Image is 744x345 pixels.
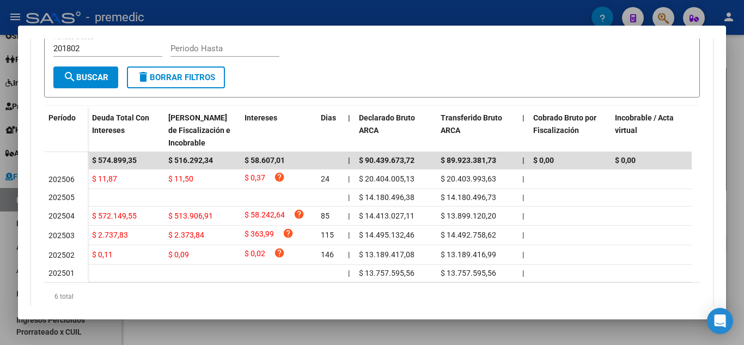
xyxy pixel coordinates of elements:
span: $ 11,50 [168,174,193,183]
span: $ 14.180.496,73 [441,193,496,202]
span: Borrar Filtros [137,72,215,82]
span: Cobrado Bruto por Fiscalización [533,113,596,135]
span: | [522,250,524,259]
datatable-header-cell: Transferido Bruto ARCA [436,106,518,154]
span: Intereses [245,113,277,122]
span: Período [48,113,76,122]
span: $ 0,02 [245,247,265,262]
mat-icon: search [63,70,76,83]
span: 202502 [48,251,75,259]
datatable-header-cell: Dias [316,106,344,154]
i: help [274,247,285,258]
span: | [522,211,524,220]
div: Open Intercom Messenger [707,308,733,334]
span: $ 13.189.417,08 [359,250,414,259]
datatable-header-cell: | [518,106,529,154]
span: Buscar [63,72,108,82]
span: $ 58.242,64 [245,209,285,223]
span: $ 572.149,55 [92,211,137,220]
span: | [348,113,350,122]
span: | [522,156,525,165]
span: | [348,193,350,202]
span: $ 0,37 [245,172,265,186]
span: $ 0,00 [615,156,636,165]
span: Declarado Bruto ARCA [359,113,415,135]
span: $ 14.492.758,62 [441,231,496,239]
span: $ 0,00 [533,156,554,165]
span: $ 363,99 [245,228,274,243]
span: $ 0,09 [168,250,189,259]
span: $ 13.899.120,20 [441,211,496,220]
span: | [522,174,524,183]
i: help [283,228,294,239]
datatable-header-cell: Incobrable / Acta virtual [611,106,692,154]
datatable-header-cell: Deuda Total Con Intereses [88,106,164,154]
span: 146 [321,250,334,259]
span: $ 13.757.595,56 [441,269,496,277]
datatable-header-cell: | [344,106,355,154]
span: $ 13.189.416,99 [441,250,496,259]
span: $ 90.439.673,72 [359,156,414,165]
span: $ 11,87 [92,174,117,183]
span: $ 89.923.381,73 [441,156,496,165]
span: $ 14.180.496,38 [359,193,414,202]
span: | [348,156,350,165]
span: $ 513.906,91 [168,211,213,220]
span: $ 2.737,83 [92,231,128,239]
button: Buscar [53,66,118,88]
div: 6 total [44,283,700,310]
span: | [348,211,350,220]
span: Incobrable / Acta virtual [615,113,674,135]
datatable-header-cell: Deuda Bruta Neto de Fiscalización e Incobrable [164,106,240,154]
span: $ 13.757.595,56 [359,269,414,277]
span: | [522,269,524,277]
span: | [348,250,350,259]
span: Dias [321,113,336,122]
span: $ 516.292,34 [168,156,213,165]
span: $ 574.899,35 [92,156,137,165]
span: [PERSON_NAME] de Fiscalización e Incobrable [168,113,230,147]
span: | [348,269,350,277]
span: $ 20.403.993,63 [441,174,496,183]
i: help [294,209,304,220]
span: 115 [321,231,334,239]
span: $ 58.607,01 [245,156,285,165]
span: 202505 [48,193,75,202]
span: 24 [321,174,330,183]
datatable-header-cell: Intereses [240,106,316,154]
span: $ 20.404.005,13 [359,174,414,183]
datatable-header-cell: Cobrado Bruto por Fiscalización [529,106,611,154]
span: Transferido Bruto ARCA [441,113,502,135]
span: 202504 [48,211,75,220]
span: Deuda Total Con Intereses [92,113,149,135]
span: | [522,193,524,202]
span: $ 14.495.132,46 [359,231,414,239]
span: 202501 [48,269,75,277]
datatable-header-cell: Período [44,106,88,152]
i: help [274,172,285,183]
span: | [522,231,524,239]
span: 85 [321,211,330,220]
span: | [522,113,525,122]
span: 202506 [48,175,75,184]
datatable-header-cell: Declarado Bruto ARCA [355,106,436,154]
button: Borrar Filtros [127,66,225,88]
mat-icon: delete [137,70,150,83]
span: $ 2.373,84 [168,231,204,239]
span: 202503 [48,231,75,240]
span: | [348,174,350,183]
span: $ 14.413.027,11 [359,211,414,220]
span: | [348,231,350,239]
span: $ 0,11 [92,250,113,259]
